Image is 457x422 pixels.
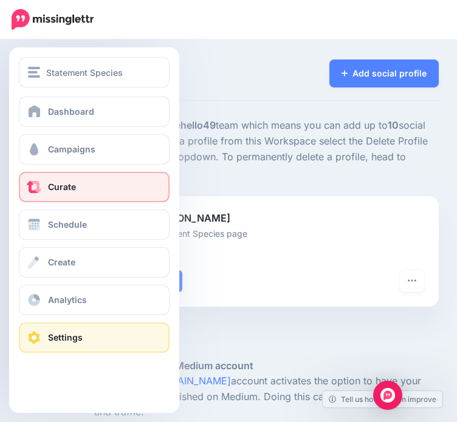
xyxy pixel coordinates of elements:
[28,67,40,78] img: menu.png
[19,322,170,353] a: Settings
[329,60,439,87] a: Add social profile
[180,119,216,131] b: hello49
[109,211,424,226] p: [PERSON_NAME]
[46,66,123,80] span: Statement Species
[19,134,170,165] a: Campaigns
[19,247,170,277] a: Create
[48,332,83,342] span: Settings
[19,209,170,240] a: Schedule
[109,226,424,240] p: Statement Species page
[48,294,87,305] span: Analytics
[48,106,94,117] span: Dashboard
[373,381,402,410] div: Open Intercom Messenger
[19,285,170,315] a: Analytics
[94,118,439,181] p: You are part of the team which means you can add up to social profiles. To unlink a profile from ...
[19,97,170,127] a: Dashboard
[48,144,95,154] span: Campaigns
[388,119,399,131] b: 10
[151,375,231,387] a: [DOMAIN_NAME]
[48,219,87,230] span: Schedule
[19,172,170,202] a: Curate
[48,257,75,267] span: Create
[94,358,439,373] h5: Connecting your Medium account
[323,391,442,407] a: Tell us how we can improve
[12,9,94,30] img: Missinglettr
[94,373,439,421] p: Linking your account activates the option to have your blog posts re-published on Medium. Doing t...
[19,57,170,87] button: Statement Species
[48,182,76,192] span: Curate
